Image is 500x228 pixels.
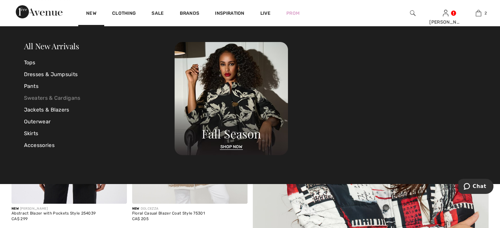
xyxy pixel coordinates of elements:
a: Pants [24,80,175,92]
a: Outerwear [24,116,175,128]
iframe: Opens a widget where you can chat to one of our agents [458,179,493,195]
span: Inspiration [215,10,244,17]
span: New [12,207,19,211]
a: New [86,10,96,17]
a: Sweaters & Cardigans [24,92,175,104]
span: New [132,207,139,211]
img: My Bag [476,9,481,17]
div: DOLCEZZA [132,206,205,211]
a: Prom [286,10,299,17]
a: Sign In [443,10,448,16]
a: All New Arrivals [24,41,79,51]
span: CA$ 205 [132,217,149,221]
a: Clothing [112,10,136,17]
div: Floral Casual Blazer Coat Style 75301 [132,211,205,216]
a: Skirts [24,128,175,139]
img: search the website [410,9,416,17]
a: Tops [24,57,175,69]
a: Sale [152,10,164,17]
img: My Info [443,9,448,17]
a: 2 [462,9,494,17]
img: 1ère Avenue [16,5,62,18]
span: CA$ 299 [12,217,28,221]
a: Live [260,10,271,17]
a: Brands [180,10,200,17]
div: Abstract Blazer with Pockets Style 254039 [12,211,96,216]
a: Dresses & Jumpsuits [24,69,175,80]
a: Jackets & Blazers [24,104,175,116]
img: 250825120107_a8d8ca038cac6.jpg [175,42,288,155]
div: [PERSON_NAME] [12,206,96,211]
a: Accessories [24,139,175,151]
span: 2 [485,10,487,16]
div: [PERSON_NAME] [429,19,462,26]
